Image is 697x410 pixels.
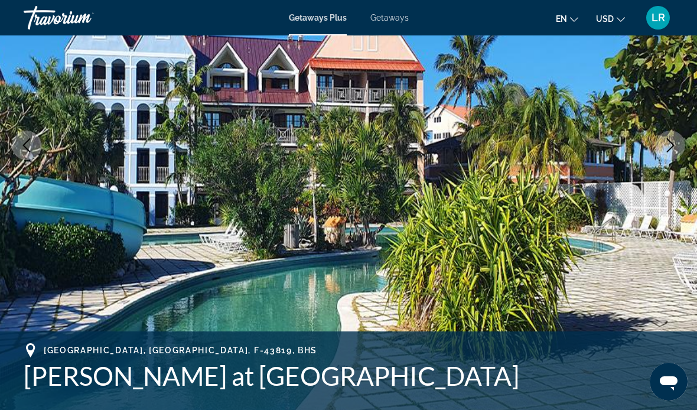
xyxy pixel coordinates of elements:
[652,12,665,24] span: LR
[24,360,673,391] h1: [PERSON_NAME] at [GEOGRAPHIC_DATA]
[643,5,673,30] button: User Menu
[596,10,625,27] button: Change currency
[289,13,347,22] a: Getaways Plus
[556,10,578,27] button: Change language
[370,13,409,22] a: Getaways
[556,14,567,24] span: en
[596,14,614,24] span: USD
[24,2,142,33] a: Travorium
[12,131,41,160] button: Previous image
[656,131,685,160] button: Next image
[44,346,317,355] span: [GEOGRAPHIC_DATA], [GEOGRAPHIC_DATA], F-43819, BHS
[650,363,688,401] iframe: Button to launch messaging window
